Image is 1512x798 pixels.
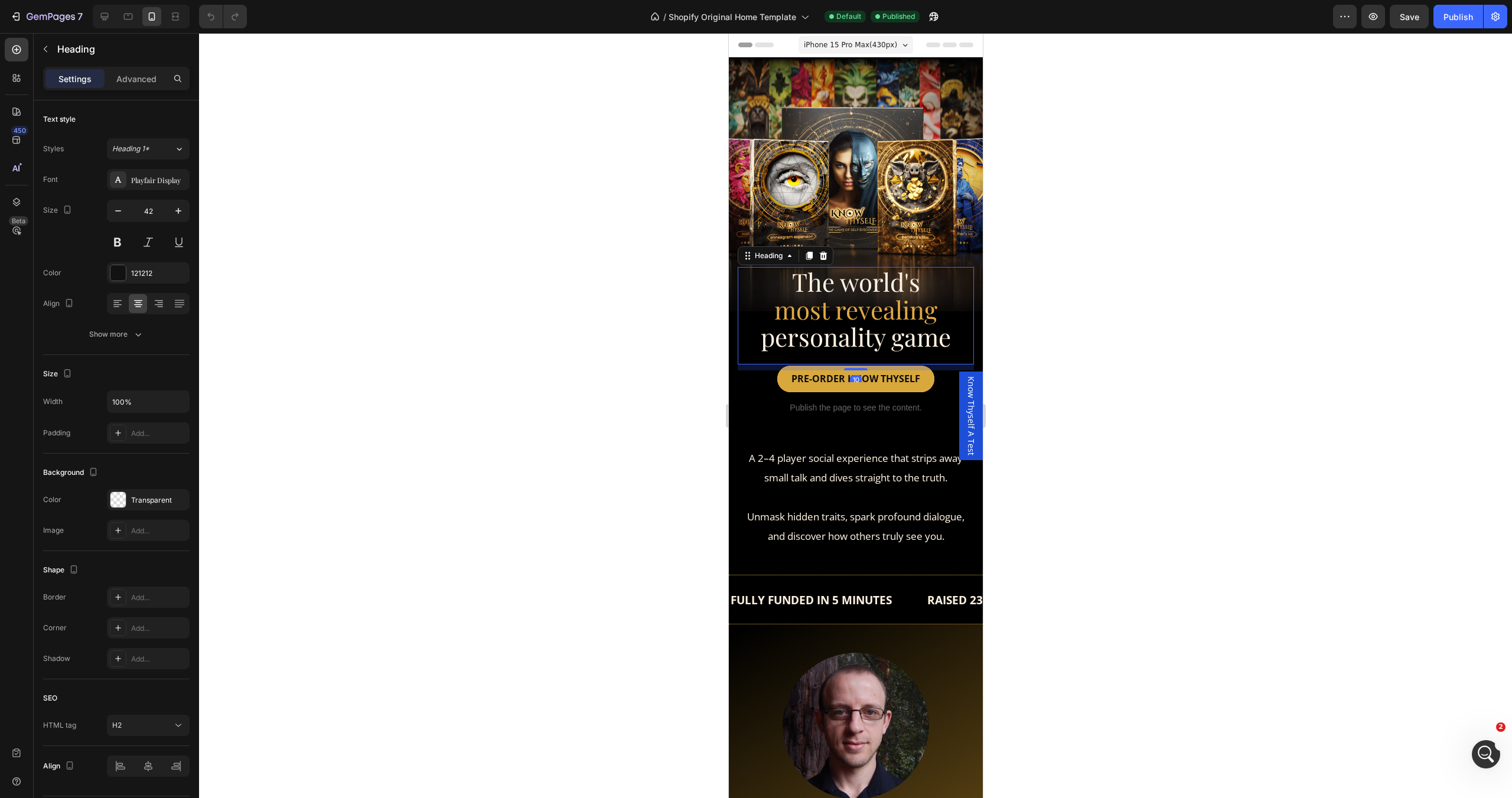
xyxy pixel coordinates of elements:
[131,268,187,279] div: 121212
[669,11,796,23] span: Shopify Original Home Template
[43,693,57,703] div: SEO
[43,465,100,481] div: Background
[5,5,88,28] button: 7
[1433,5,1483,28] button: Publish
[43,396,63,407] div: Width
[131,175,187,185] div: Playfair Display
[43,324,190,345] button: Show more
[43,268,61,278] div: Color
[43,174,58,185] div: Font
[729,33,983,798] iframe: Design area
[43,428,70,438] div: Padding
[43,562,81,578] div: Shape
[11,126,28,135] div: 450
[882,11,915,22] span: Published
[43,203,74,219] div: Size
[1496,722,1506,732] span: 2
[43,525,64,536] div: Image
[116,73,157,85] p: Advanced
[1400,12,1419,22] span: Save
[199,5,247,28] div: Undo/Redo
[43,494,61,505] div: Color
[43,366,74,382] div: Size
[131,526,187,536] div: Add...
[131,623,187,634] div: Add...
[131,592,187,603] div: Add...
[89,328,144,340] div: Show more
[43,653,70,664] div: Shadow
[1472,740,1500,768] iframe: Intercom live chat
[836,11,861,22] span: Default
[9,216,28,226] div: Beta
[43,720,76,731] div: HTML tag
[131,495,187,506] div: Transparent
[43,758,77,774] div: Align
[43,296,76,312] div: Align
[1390,5,1429,28] button: Save
[107,138,190,159] button: Heading 1*
[112,721,122,729] span: H2
[131,428,187,439] div: Add...
[57,42,185,56] p: Heading
[107,715,190,736] button: H2
[663,11,666,23] span: /
[77,9,83,24] p: 7
[107,391,189,412] input: Auto
[1443,11,1473,23] div: Publish
[43,114,76,125] div: Text style
[198,559,357,575] span: RAISED 2300% OF KS TARGET
[112,144,149,154] span: Heading 1*
[54,620,200,766] img: gempages_570969583515600096-780fdba0-f8a4-40fa-9368-aef0e2412fe5.png
[43,144,64,154] div: Styles
[58,73,92,85] p: Settings
[43,623,67,633] div: Corner
[131,654,187,665] div: Add...
[43,592,66,602] div: Border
